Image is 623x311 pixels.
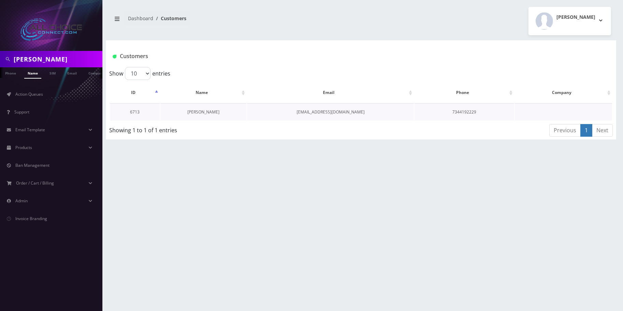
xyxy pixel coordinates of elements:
a: Next [592,124,613,137]
td: [EMAIL_ADDRESS][DOMAIN_NAME] [247,103,414,121]
a: SIM [46,67,59,78]
span: Action Queues [15,91,43,97]
span: Email Template [15,127,45,133]
th: Phone: activate to sort column ascending [414,83,514,103]
span: Invoice Branding [15,216,47,221]
td: 6713 [110,103,160,121]
input: Search in Company [14,53,101,66]
h1: Customers [113,53,525,59]
td: 7344192229 [414,103,514,121]
a: [PERSON_NAME] [187,109,220,115]
div: Showing 1 to 1 of 1 entries [109,123,314,134]
a: 1 [580,124,592,137]
th: Name: activate to sort column ascending [160,83,246,103]
span: Ban Management [15,162,49,168]
h2: [PERSON_NAME] [556,14,595,20]
select: Showentries [125,67,151,80]
img: All Choice Connect [20,18,82,41]
a: Dashboard [128,15,153,22]
th: Company: activate to sort column ascending [515,83,612,103]
a: Previous [549,124,581,137]
a: Phone [2,67,19,78]
span: Order / Cart / Billing [16,180,54,186]
th: ID: activate to sort column descending [110,83,160,103]
a: Company [85,67,108,78]
th: Email: activate to sort column ascending [247,83,414,103]
a: Name [24,67,41,79]
button: [PERSON_NAME] [528,7,611,35]
span: Products [15,145,32,150]
span: Admin [15,198,28,204]
li: Customers [153,15,186,22]
label: Show entries [109,67,170,80]
a: Email [64,67,80,78]
span: Support [14,109,29,115]
nav: breadcrumb [111,11,356,31]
